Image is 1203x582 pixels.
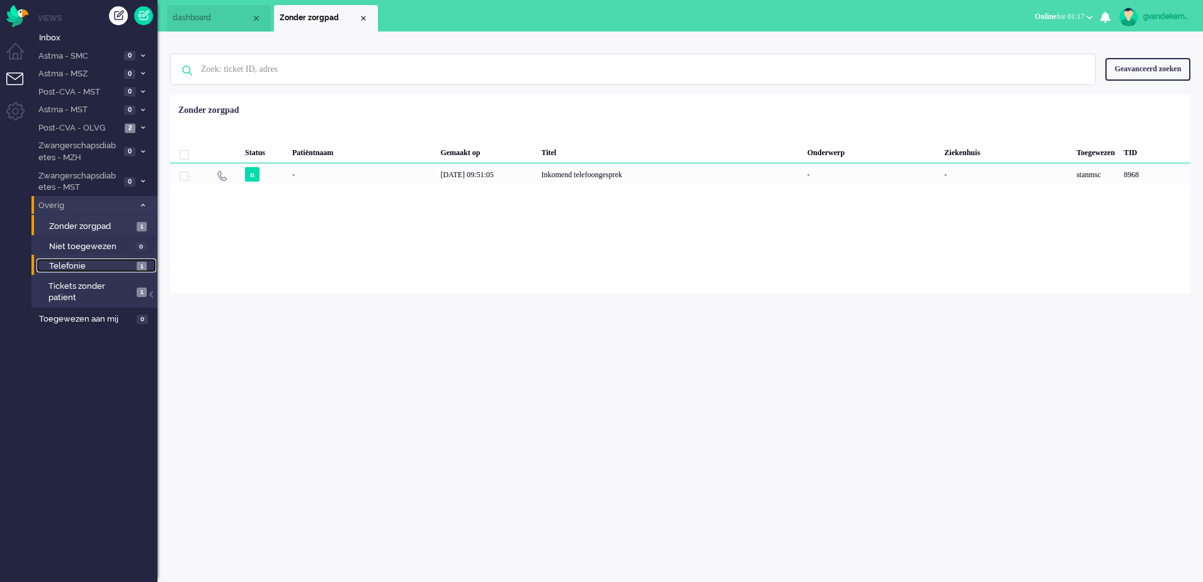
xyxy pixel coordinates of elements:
span: 0 [124,147,135,156]
img: flow_omnibird.svg [6,5,28,27]
li: Tickets menu [6,73,35,101]
a: Omnidesk [6,8,28,18]
a: Inbox [37,30,157,44]
a: Niet toegewezen 0 [37,239,156,253]
img: ic_telephone_grey.svg [217,170,227,181]
span: Toegewezen aan mij [39,313,133,325]
img: ic-search-icon.svg [171,54,203,87]
span: Tickets zonder patient [48,281,133,304]
div: - [940,163,1072,185]
li: Views [38,13,157,23]
div: - [288,163,436,185]
span: Post-CVA - MST [37,86,120,98]
div: Zonder zorgpad [178,104,239,117]
span: Zwangerschapsdiabetes - MZH [37,140,120,163]
div: Close tab [251,13,261,23]
span: Niet toegewezen [49,241,132,253]
a: Toegewezen aan mij 0 [37,311,157,325]
input: Zoek: ticket ID, adres [191,54,1078,84]
div: Toegewezen [1072,138,1119,163]
span: Inbox [39,32,157,44]
div: Geavanceerd zoeken [1105,58,1190,80]
li: Onlinefor 01:17 [1027,4,1100,32]
div: Gemaakt op [436,138,537,163]
a: Quick Ticket [134,6,153,25]
span: Astma - SMC [37,50,120,62]
span: 0 [124,177,135,187]
div: - [803,163,940,185]
a: Telefonie 1 [37,259,156,272]
span: 0 [124,87,135,96]
div: Status [241,138,288,163]
div: stanmsc [1072,163,1119,185]
div: TID [1119,138,1190,163]
div: [DATE] 09:51:05 [436,163,537,185]
a: Tickets zonder patient 1 [37,279,156,304]
span: 0 [124,69,135,79]
li: Dashboard menu [6,43,35,71]
div: Inkomend telefoongesprek [537,163,802,185]
div: Patiëntnaam [288,138,436,163]
span: Online [1035,12,1057,21]
a: gvandekempe [1117,8,1190,26]
div: 8968 [1119,163,1190,185]
span: 0 [124,51,135,61]
div: Creëer ticket [109,6,128,25]
span: 0 [124,105,135,115]
div: Close tab [358,13,368,23]
button: Onlinefor 01:17 [1027,8,1100,26]
span: n [245,167,259,182]
div: 8968 [170,163,1190,185]
span: for 01:17 [1035,12,1085,21]
span: 1 [137,288,147,297]
span: 0 [137,315,148,324]
div: Onderwerp [803,138,940,163]
span: 1 [137,262,147,271]
span: Astma - MST [37,104,120,116]
span: 2 [125,124,135,133]
li: Dashboard [167,5,271,32]
span: Post-CVA - OLVG [37,122,121,134]
div: Ziekenhuis [940,138,1072,163]
span: Overig [37,200,134,212]
span: Astma - MSZ [37,68,120,80]
div: Titel [537,138,802,163]
li: View [274,5,378,32]
img: avatar [1119,8,1138,26]
span: 1 [137,222,147,231]
a: Zonder zorgpad 1 [37,219,156,233]
span: dashboard [173,13,251,23]
div: gvandekempe [1143,10,1190,23]
span: Zwangerschapsdiabetes - MST [37,170,120,194]
span: 0 [135,242,147,252]
span: Telefonie [49,260,134,272]
li: Admin menu [6,102,35,131]
span: Zonder zorgpad [280,13,358,23]
span: Zonder zorgpad [49,221,134,233]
